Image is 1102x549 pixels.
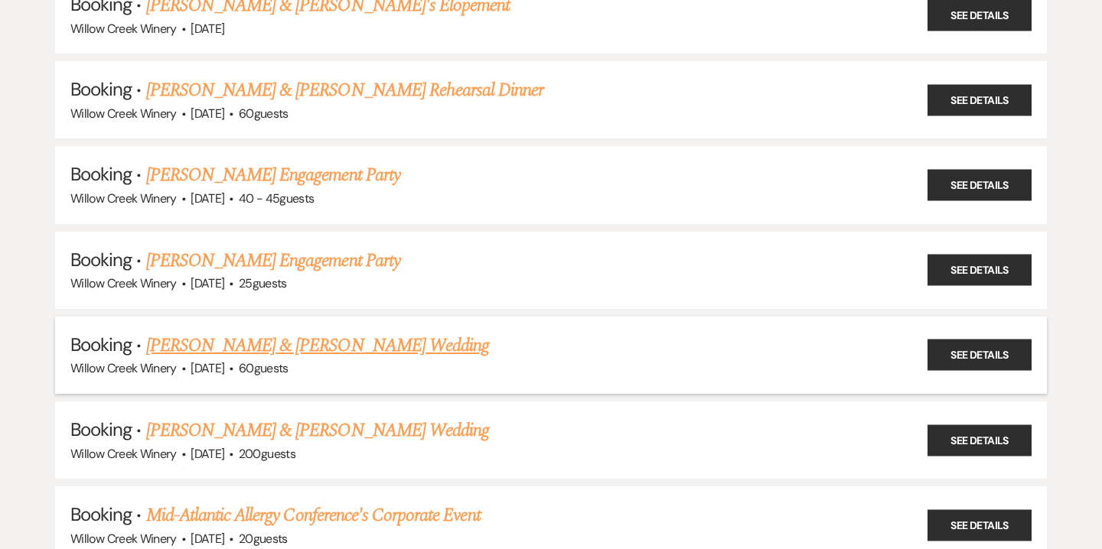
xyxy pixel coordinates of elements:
[70,333,132,356] span: Booking
[191,360,224,376] span: [DATE]
[70,106,177,122] span: Willow Creek Winery
[239,531,288,547] span: 20 guests
[191,21,224,37] span: [DATE]
[146,332,489,359] a: [PERSON_NAME] & [PERSON_NAME] Wedding
[239,360,289,376] span: 60 guests
[146,502,481,529] a: Mid-Atlantic Allergy Conference's Corporate Event
[146,247,400,274] a: [PERSON_NAME] Engagement Party
[239,275,287,291] span: 25 guests
[191,275,224,291] span: [DATE]
[191,531,224,547] span: [DATE]
[928,255,1032,286] a: See Details
[146,417,489,444] a: [PERSON_NAME] & [PERSON_NAME] Wedding
[191,106,224,122] span: [DATE]
[70,162,132,186] span: Booking
[70,77,132,101] span: Booking
[928,339,1032,371] a: See Details
[70,502,132,526] span: Booking
[70,531,177,547] span: Willow Creek Winery
[928,424,1032,456] a: See Details
[70,446,177,462] span: Willow Creek Winery
[70,360,177,376] span: Willow Creek Winery
[239,190,315,206] span: 40 - 45 guests
[239,446,295,462] span: 200 guests
[928,170,1032,201] a: See Details
[191,190,224,206] span: [DATE]
[146,161,400,189] a: [PERSON_NAME] Engagement Party
[70,275,177,291] span: Willow Creek Winery
[928,509,1032,541] a: See Details
[70,190,177,206] span: Willow Creek Winery
[70,417,132,441] span: Booking
[239,106,289,122] span: 60 guests
[70,248,132,271] span: Booking
[191,446,224,462] span: [DATE]
[928,84,1032,115] a: See Details
[146,76,544,104] a: [PERSON_NAME] & [PERSON_NAME] Rehearsal Dinner
[70,21,177,37] span: Willow Creek Winery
